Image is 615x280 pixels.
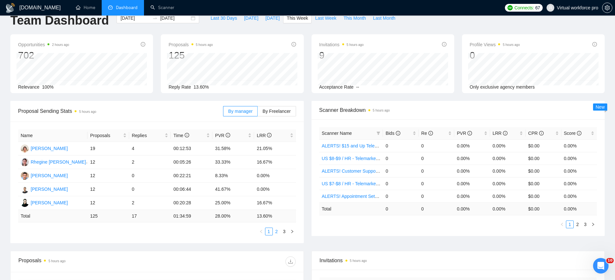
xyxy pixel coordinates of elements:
td: 0.00 % [490,202,526,215]
td: Total [319,202,383,215]
input: End date [160,15,190,22]
a: US $8-$9 / HR - Telemarketing [322,156,383,161]
span: LRR [257,133,272,138]
span: 100% [42,84,54,90]
a: ALERTS! Customer Support USA [322,168,389,174]
button: This Month [340,13,369,23]
span: By manager [228,109,252,114]
span: download [286,259,295,264]
td: 0 [383,165,418,177]
span: Time [173,133,189,138]
td: 21.05% [254,142,296,156]
span: 67 [535,4,540,11]
td: 12 [87,156,129,169]
td: 0 [383,152,418,165]
img: J [21,172,29,180]
span: Relevance [18,84,39,90]
span: info-circle [428,131,433,135]
td: 2 [129,196,171,210]
span: info-circle [503,131,507,135]
div: Rhegine [PERSON_NAME] [31,158,86,166]
td: 16.67% [254,156,296,169]
td: 25.00% [212,196,254,210]
span: setting [602,5,612,10]
td: 0 [419,202,454,215]
td: 0.00% [490,165,526,177]
td: 0 [419,165,454,177]
td: 00:20:28 [171,196,212,210]
li: 1 [265,228,273,235]
td: 0.00% [454,139,490,152]
li: 1 [566,221,574,228]
td: 33.33% [212,156,254,169]
button: left [558,221,566,228]
button: setting [602,3,612,13]
span: info-circle [467,131,472,135]
div: 0 [470,49,520,61]
iframe: Intercom live chat [593,258,609,274]
a: RCRhegine [PERSON_NAME] [21,159,86,164]
li: Next Page [288,228,296,235]
div: Proposals [18,256,157,267]
a: 1 [566,221,573,228]
a: 2 [273,228,280,235]
td: 0 [129,169,171,183]
td: 0.00% [254,169,296,183]
img: RC [21,158,29,166]
td: 0.00% [561,190,597,202]
div: 9 [319,49,364,61]
td: 0 [383,139,418,152]
span: Scanner Name [322,131,352,136]
td: 8.33% [212,169,254,183]
time: 5 hours ago [196,43,213,47]
th: Replies [129,129,171,142]
span: This Month [343,15,366,22]
img: JA [21,145,29,153]
td: $0.00 [526,190,561,202]
td: $ 0.00 [526,202,561,215]
button: download [285,256,296,267]
span: Scanner Breakdown [319,106,597,114]
td: 0.00% [490,139,526,152]
span: dashboard [108,5,113,10]
span: user [548,5,553,10]
td: 0.00% [490,177,526,190]
li: Previous Page [558,221,566,228]
span: New [596,104,605,110]
div: 702 [18,49,69,61]
span: info-circle [185,133,189,137]
td: 12 [87,183,129,196]
img: JR [21,199,29,207]
td: 00:22:21 [171,169,212,183]
a: 3 [582,221,589,228]
li: 3 [281,228,288,235]
span: -- [356,84,359,90]
time: 5 hours ago [79,110,96,113]
span: Proposals [90,132,122,139]
time: 2 hours ago [52,43,69,47]
span: Invitations [319,41,364,48]
li: 2 [574,221,581,228]
td: 0 [419,139,454,152]
td: 0 [383,190,418,202]
button: left [257,228,265,235]
img: upwork-logo.png [507,5,513,10]
a: J[PERSON_NAME] [21,173,68,178]
div: [PERSON_NAME] [31,145,68,152]
span: swap-right [152,16,158,21]
td: 17 [129,210,171,222]
td: 12 [87,169,129,183]
button: [DATE] [241,13,262,23]
td: 00:05:26 [171,156,212,169]
div: [PERSON_NAME] [31,172,68,179]
a: homeHome [76,5,95,10]
span: left [560,222,564,226]
span: Reply Rate [169,84,191,90]
td: 0 [383,177,418,190]
button: Last Month [369,13,399,23]
button: This Week [283,13,312,23]
a: ALERTS! Appointment Setting or Cold Calling [322,194,413,199]
td: 0.00 % [454,202,490,215]
div: 125 [169,49,213,61]
td: $0.00 [526,152,561,165]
